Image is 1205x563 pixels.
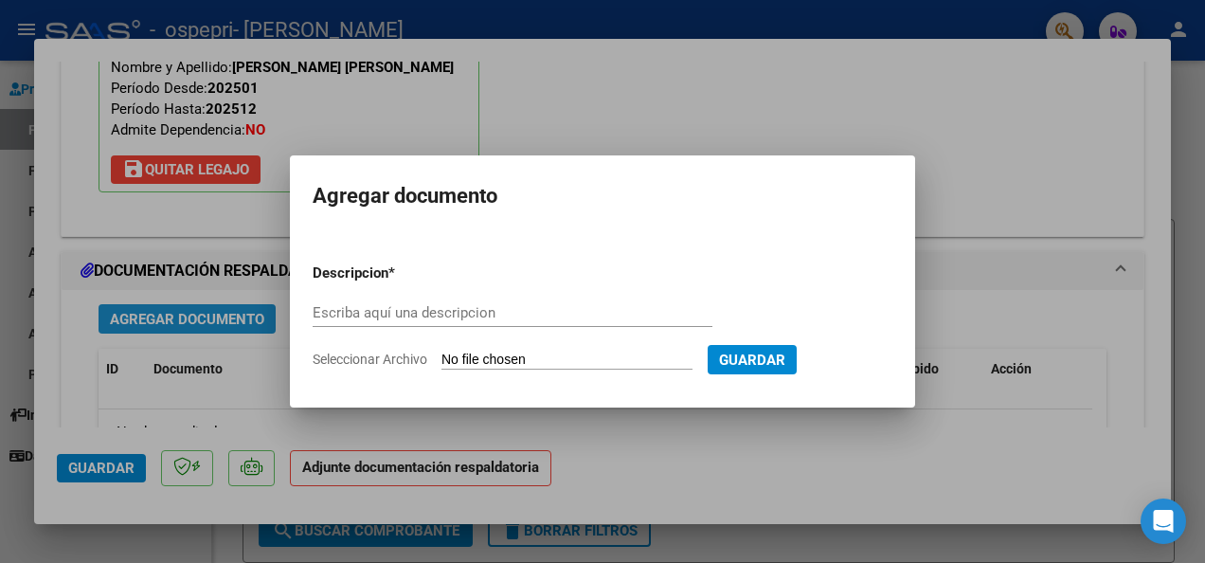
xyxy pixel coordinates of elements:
span: Guardar [719,352,785,369]
button: Guardar [708,345,797,374]
div: Open Intercom Messenger [1141,499,1186,544]
h2: Agregar documento [313,178,892,214]
span: Seleccionar Archivo [313,352,427,367]
p: Descripcion [313,263,487,284]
